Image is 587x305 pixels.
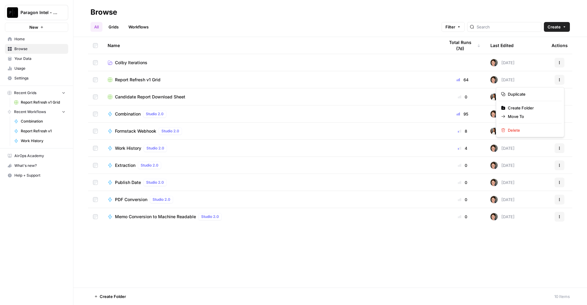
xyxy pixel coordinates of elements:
span: Report Refresh v1 Grid [115,77,161,83]
div: [DATE] [490,145,515,152]
span: Browse [14,46,65,52]
div: Actions [552,37,568,54]
span: Filter [445,24,455,30]
span: Report Refresh v1 [21,128,65,134]
span: Paragon Intel - Bill / Ty / [PERSON_NAME] R&D [20,9,57,16]
a: Formstack WebhookStudio 2.0 [108,127,435,135]
span: Create [548,24,561,30]
span: Memo Conversion to Machine Readable [115,214,196,220]
span: Studio 2.0 [146,111,164,117]
div: Browse [90,7,117,17]
span: Studio 2.0 [141,163,158,168]
a: Grids [105,22,122,32]
div: 8 [445,128,481,134]
a: Usage [5,64,68,73]
span: Move To [508,113,557,119]
span: Help + Support [14,173,65,178]
span: Recent Grids [14,90,36,96]
img: qw00ik6ez51o8uf7vgx83yxyzow9 [490,213,498,220]
a: PDF ConversionStudio 2.0 [108,196,435,203]
button: Help + Support [5,171,68,180]
div: 4 [445,145,481,151]
span: Home [14,36,65,42]
div: What's new? [5,161,68,170]
div: 0 [445,179,481,186]
img: qw00ik6ez51o8uf7vgx83yxyzow9 [490,59,498,66]
span: Your Data [14,56,65,61]
div: Total Runs (7d) [445,37,481,54]
span: Duplicate [508,91,557,97]
span: Formstack Webhook [115,128,156,134]
a: ExtractionStudio 2.0 [108,162,435,169]
input: Search [477,24,539,30]
span: Recent Workflows [14,109,46,115]
div: Last Edited [490,37,514,54]
span: PDF Conversion [115,197,147,203]
a: Browse [5,44,68,54]
span: AirOps Academy [14,153,65,159]
span: New [29,24,38,30]
a: Combination [11,116,68,126]
div: 95 [445,111,481,117]
img: Paragon Intel - Bill / Ty / Colby R&D Logo [7,7,18,18]
span: Publish Date [115,179,141,186]
div: [DATE] [490,76,515,83]
div: 0 [445,214,481,220]
a: Report Refresh v1 [11,126,68,136]
img: qw00ik6ez51o8uf7vgx83yxyzow9 [490,76,498,83]
span: Studio 2.0 [161,128,179,134]
div: 10 Items [554,293,570,299]
button: Create [544,22,570,32]
a: Candidate Report Download Sheet [108,94,435,100]
img: qw00ik6ez51o8uf7vgx83yxyzow9 [490,145,498,152]
button: Workspace: Paragon Intel - Bill / Ty / Colby R&D [5,5,68,20]
button: What's new? [5,161,68,171]
span: Studio 2.0 [146,145,164,151]
span: Create Folder [508,105,557,111]
div: [DATE] [490,196,515,203]
span: Extraction [115,162,135,168]
div: [DATE] [490,127,515,135]
a: Memo Conversion to Machine ReadableStudio 2.0 [108,213,435,220]
div: [DATE] [490,213,515,220]
img: qw00ik6ez51o8uf7vgx83yxyzow9 [490,179,498,186]
div: 64 [445,77,481,83]
a: Report Refresh v1 Grid [11,97,68,107]
div: 0 [445,197,481,203]
span: Studio 2.0 [201,214,219,219]
a: CombinationStudio 2.0 [108,110,435,118]
div: [DATE] [490,179,515,186]
a: Your Data [5,54,68,64]
div: 0 [445,162,481,168]
span: Work History [115,145,141,151]
a: All [90,22,102,32]
a: AirOps Academy [5,151,68,161]
span: Work History [21,138,65,144]
img: qw00ik6ez51o8uf7vgx83yxyzow9 [490,110,498,118]
a: Settings [5,73,68,83]
span: Candidate Report Download Sheet [115,94,185,100]
span: Usage [14,66,65,71]
div: [DATE] [490,59,515,66]
a: Home [5,34,68,44]
button: Create Folder [90,292,130,301]
a: Report Refresh v1 Grid [108,77,435,83]
div: [DATE] [490,93,515,101]
a: Work History [11,136,68,146]
span: Studio 2.0 [146,180,164,185]
a: Work HistoryStudio 2.0 [108,145,435,152]
button: Filter [441,22,465,32]
span: Settings [14,75,65,81]
span: Report Refresh v1 Grid [21,100,65,105]
img: qw00ik6ez51o8uf7vgx83yxyzow9 [490,162,498,169]
span: Create Folder [100,293,126,299]
button: New [5,23,68,32]
a: Publish DateStudio 2.0 [108,179,435,186]
span: Studio 2.0 [153,197,170,202]
button: Recent Grids [5,88,68,97]
span: Colby Iterations [115,60,147,66]
div: [DATE] [490,162,515,169]
a: Colby Iterations [108,60,435,66]
button: Recent Workflows [5,107,68,116]
span: Combination [115,111,141,117]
